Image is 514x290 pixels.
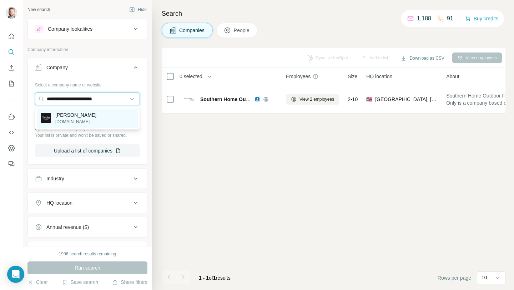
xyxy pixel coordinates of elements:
button: Annual revenue ($) [28,219,147,236]
span: Companies [179,27,205,34]
span: Rows per page [438,274,471,281]
button: Feedback [6,157,17,170]
span: HQ location [366,73,392,80]
div: HQ location [46,199,72,206]
button: Use Surfe API [6,126,17,139]
span: of [209,275,213,281]
button: Company lookalikes [28,20,147,37]
button: Dashboard [6,142,17,155]
p: [DOMAIN_NAME] [55,119,96,125]
button: Clear [27,279,48,286]
button: Enrich CSV [6,61,17,74]
button: Use Surfe on LinkedIn [6,110,17,123]
p: Your list is private and won't be saved or shared. [35,132,140,139]
div: Annual revenue ($) [46,224,89,231]
span: 0 selected [180,73,202,80]
img: LinkedIn logo [255,96,260,102]
div: Open Intercom Messenger [7,266,24,283]
span: View 2 employees [299,96,334,102]
button: Buy credits [465,14,498,24]
span: 2-10 [348,96,358,103]
button: My lists [6,77,17,90]
span: 1 - 1 [199,275,209,281]
button: Share filters [112,279,147,286]
button: Hide [124,4,152,15]
img: Tonin Casa [41,113,51,123]
img: Avatar [6,7,17,19]
h4: Search [162,9,505,19]
div: 1996 search results remaining [59,251,116,257]
button: HQ location [28,194,147,211]
span: People [234,27,250,34]
p: Company information [27,46,147,53]
span: [GEOGRAPHIC_DATA], [US_STATE] [375,96,438,103]
button: Save search [62,279,98,286]
button: Company [28,59,147,79]
button: Quick start [6,30,17,43]
p: 10 [482,274,487,281]
p: 1,188 [417,14,431,23]
span: 1 [213,275,216,281]
span: Southern Home Outdoor Furniture - Designers Only [200,96,323,102]
button: Upload a list of companies [35,144,140,157]
span: Employees [286,73,311,80]
span: results [199,275,231,281]
div: Company [46,64,68,71]
span: Size [348,73,357,80]
img: Logo of Southern Home Outdoor Furniture - Designers Only [183,94,195,105]
span: About [446,73,459,80]
button: Search [6,46,17,59]
button: Employees (size) [28,243,147,260]
div: New search [27,6,50,13]
div: Company lookalikes [48,25,92,32]
button: View 2 employees [286,94,339,105]
div: Select a company name or website [35,79,140,88]
p: 91 [447,14,453,23]
p: [PERSON_NAME] [55,111,96,119]
button: Download as CSV [396,53,449,64]
div: Industry [46,175,64,182]
span: 🇺🇸 [366,96,372,103]
button: Industry [28,170,147,187]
